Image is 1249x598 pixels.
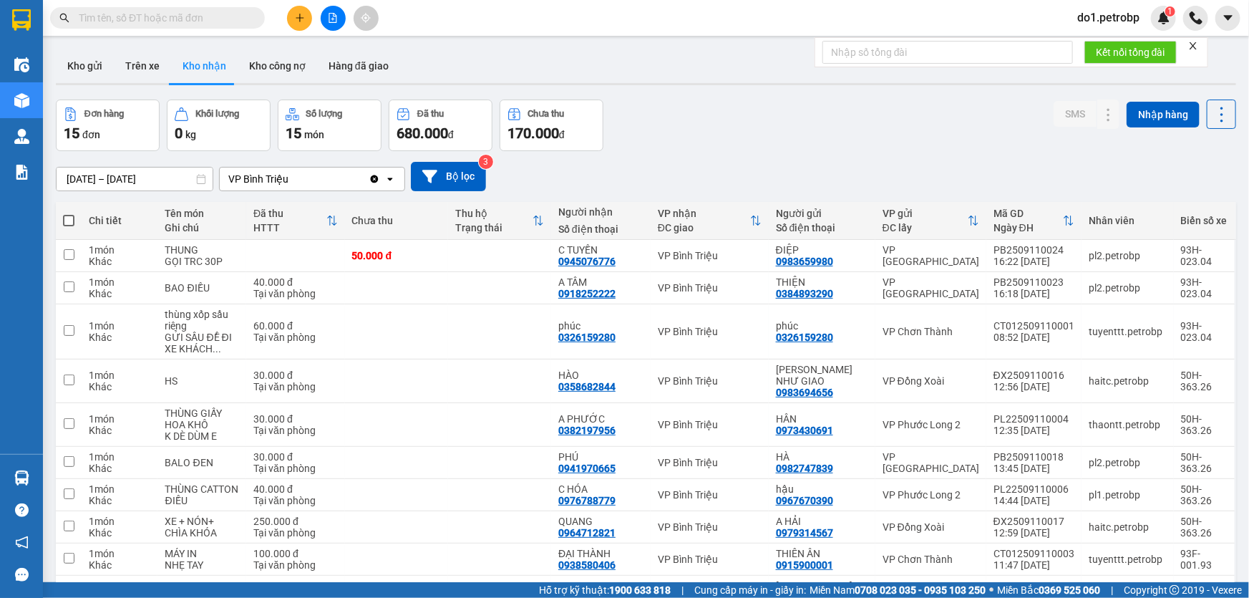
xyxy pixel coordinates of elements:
[658,489,762,501] div: VP Bình Triệu
[89,256,150,267] div: Khác
[165,407,239,430] div: THÙNG GIẤY HOA KHÔ
[883,521,979,533] div: VP Đồng Xoài
[558,256,616,267] div: 0945076776
[993,320,1074,332] div: CT012509110001
[15,568,29,582] span: message
[89,381,150,392] div: Khác
[993,527,1074,539] div: 12:59 [DATE]
[1181,451,1228,474] div: 50H-363.26
[883,451,979,474] div: VP [GEOGRAPHIC_DATA]
[352,215,441,226] div: Chưa thu
[448,202,551,240] th: Toggle SortBy
[776,256,833,267] div: 0983659980
[253,320,337,332] div: 60.000 đ
[658,326,762,337] div: VP Bình Triệu
[776,516,868,527] div: A HẢI
[397,125,448,142] span: 680.000
[694,582,806,598] span: Cung cấp máy in - giấy in:
[776,387,833,398] div: 0983694656
[776,276,868,288] div: THIỆN
[253,548,337,559] div: 100.000 đ
[114,49,171,83] button: Trên xe
[84,109,124,119] div: Đơn hàng
[89,463,150,474] div: Khác
[165,208,239,219] div: Tên món
[246,202,344,240] th: Toggle SortBy
[56,49,114,83] button: Kho gửi
[993,256,1074,267] div: 16:22 [DATE]
[776,495,833,506] div: 0967670390
[295,13,305,23] span: plus
[883,244,979,267] div: VP [GEOGRAPHIC_DATA]
[651,202,769,240] th: Toggle SortBy
[253,483,337,495] div: 40.000 đ
[167,100,271,151] button: Khối lượng0kg
[558,244,643,256] div: C TUYỀN
[993,413,1074,425] div: PL22509110004
[810,582,986,598] span: Miền Nam
[776,244,868,256] div: ĐIỆP
[609,584,671,596] strong: 1900 633 818
[89,527,150,539] div: Khác
[1089,282,1167,294] div: pl2.petrobp
[883,222,968,233] div: ĐC lấy
[253,208,326,219] div: Đã thu
[776,364,868,387] div: VÕ NGHUYỄN NHƯ GIAO
[776,288,833,299] div: 0384893290
[658,419,762,430] div: VP Bình Triệu
[389,100,492,151] button: Đã thu680.000đ
[165,516,239,539] div: XE + NÓN+ CHÌA KHÓA
[1181,516,1228,539] div: 50H-363.26
[875,202,986,240] th: Toggle SortBy
[1181,320,1228,343] div: 93H-023.04
[253,222,326,233] div: HTTT
[165,309,239,332] div: thùng xốp sầu riêng
[993,370,1074,381] div: ĐX2509110016
[658,222,750,233] div: ĐC giao
[89,548,150,559] div: 1 món
[1127,102,1200,127] button: Nhập hàng
[1222,11,1235,24] span: caret-down
[89,370,150,381] div: 1 món
[253,288,337,299] div: Tại văn phòng
[776,451,868,463] div: HÀ
[352,250,441,261] div: 50.000 đ
[658,282,762,294] div: VP Bình Triệu
[57,168,213,191] input: Select a date range.
[1181,370,1228,392] div: 50H-363.26
[558,548,643,559] div: ĐẠI THÀNH
[15,503,29,517] span: question-circle
[776,413,868,425] div: HÂN
[776,320,868,332] div: phúc
[855,584,986,596] strong: 0708 023 035 - 0935 103 250
[384,173,396,185] svg: open
[1054,101,1097,127] button: SMS
[290,172,291,186] input: Selected VP Bình Triệu.
[776,559,833,571] div: 0915900001
[1181,483,1228,506] div: 50H-363.26
[14,165,29,180] img: solution-icon
[89,559,150,571] div: Khác
[253,495,337,506] div: Tại văn phòng
[1181,548,1228,571] div: 93F-001.93
[993,451,1074,463] div: PB2509110018
[658,250,762,261] div: VP Bình Triệu
[1181,215,1228,226] div: Biển số xe
[89,320,150,332] div: 1 món
[89,413,150,425] div: 1 món
[1188,41,1198,51] span: close
[993,483,1074,495] div: PL22509110006
[213,343,221,355] span: ...
[558,425,616,436] div: 0382197956
[1089,250,1167,261] div: pl2.petrobp
[1089,457,1167,468] div: pl2.petrobp
[558,206,643,218] div: Người nhận
[1111,582,1113,598] span: |
[165,559,239,571] div: NHẸ TAY
[89,451,150,463] div: 1 món
[559,129,565,140] span: đ
[165,222,239,233] div: Ghi chú
[79,10,248,26] input: Tìm tên, số ĐT hoặc mã đơn
[776,527,833,539] div: 0979314567
[253,451,337,463] div: 30.000 đ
